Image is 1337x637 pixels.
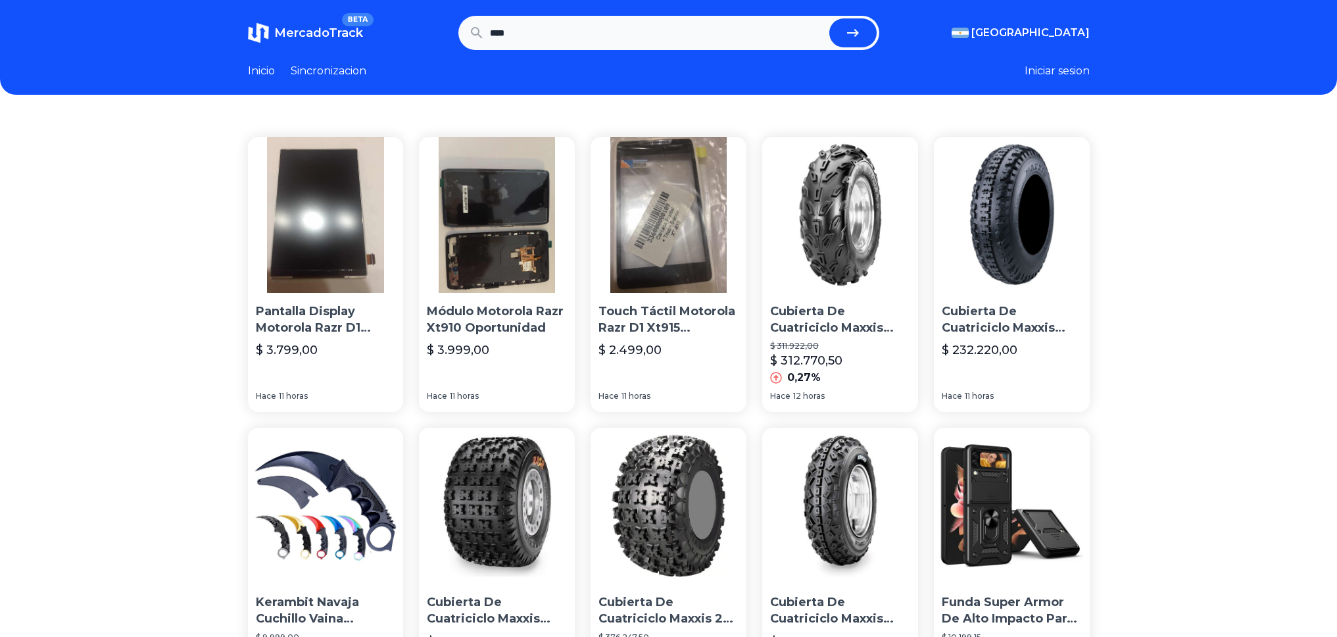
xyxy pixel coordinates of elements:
[793,391,825,401] span: 12 horas
[427,594,567,627] p: Cubierta De Cuatriciclo Maxxis Razr Mx M932 18 10 8 Atv Yfz
[591,428,746,584] img: Cubierta De Cuatriciclo Maxxis 20 11 9 Razr 2 M934 Atv Dompa
[598,341,662,359] p: $ 2.499,00
[770,351,842,370] p: $ 312.770,50
[598,303,739,336] p: Touch Táctil Motorola Razr D1 Xt915 Completo Original B/n
[291,63,366,79] a: Sincronizacion
[419,137,575,293] img: Módulo Motorola Razr Xt910 Oportunidad
[942,391,962,401] span: Hace
[427,341,489,359] p: $ 3.999,00
[965,391,994,401] span: 11 horas
[934,428,1090,584] img: Funda Super Armor De Alto Impacto Para Motorola Moto Razr 40
[342,13,373,26] span: BETA
[450,391,479,401] span: 11 horas
[274,26,363,40] span: MercadoTrack
[1025,63,1090,79] button: Iniciar sesion
[248,137,404,412] a: Pantalla Display Motorola Razr D1 Xt915 OriginalPantalla Display Motorola Razr D1 Xt915 Original$...
[598,391,619,401] span: Hace
[942,594,1082,627] p: Funda Super Armor De Alto Impacto Para Motorola Moto Razr 40
[971,25,1090,41] span: [GEOGRAPHIC_DATA]
[952,28,969,38] img: Argentina
[419,428,575,584] img: Cubierta De Cuatriciclo Maxxis Razr Mx M932 18 10 8 Atv Yfz
[942,341,1017,359] p: $ 232.220,00
[952,25,1090,41] button: [GEOGRAPHIC_DATA]
[419,137,575,412] a: Módulo Motorola Razr Xt910 OportunidadMódulo Motorola Razr Xt910 Oportunidad$ 3.999,00Hace11 horas
[248,63,275,79] a: Inicio
[279,391,308,401] span: 11 horas
[762,137,918,293] img: Cubierta De Cuatriciclo Maxxis Razr Vantage 21 7 10 Dompa #
[942,303,1082,336] p: Cubierta De Cuatriciclo Maxxis Razr Mx M931 20 6 10 Atv #
[256,341,318,359] p: $ 3.799,00
[621,391,650,401] span: 11 horas
[248,22,363,43] a: MercadoTrackBETA
[762,428,918,584] img: Cubierta De Cuatriciclo Maxxis Razr Cross M957 20 6 10 Atv
[248,22,269,43] img: MercadoTrack
[256,303,396,336] p: Pantalla Display Motorola Razr D1 Xt915 Original
[770,303,910,336] p: Cubierta De Cuatriciclo Maxxis Razr Vantage 21 7 10 Dompa #
[427,303,567,336] p: Módulo Motorola Razr Xt910 Oportunidad
[427,391,447,401] span: Hace
[770,341,910,351] p: $ 311.922,00
[591,137,746,293] img: Touch Táctil Motorola Razr D1 Xt915 Completo Original B/n
[248,428,404,584] img: Kerambit Navaja Cuchillo Vaina Karambit Tactico Razr Colores
[598,594,739,627] p: Cubierta De Cuatriciclo Maxxis 20 11 9 Razr 2 M934 Atv Dompa
[770,391,790,401] span: Hace
[934,137,1090,412] a: Cubierta De Cuatriciclo Maxxis Razr Mx M931 20 6 10 Atv #Cubierta De Cuatriciclo Maxxis Razr Mx M...
[770,594,910,627] p: Cubierta De Cuatriciclo Maxxis Razr Cross M957 20 6 10 Atv
[256,391,276,401] span: Hace
[787,370,821,386] p: 0,27%
[762,137,918,412] a: Cubierta De Cuatriciclo Maxxis Razr Vantage 21 7 10 Dompa #Cubierta De Cuatriciclo Maxxis Razr Va...
[591,137,746,412] a: Touch Táctil Motorola Razr D1 Xt915 Completo Original B/nTouch Táctil Motorola Razr D1 Xt915 Comp...
[934,137,1090,293] img: Cubierta De Cuatriciclo Maxxis Razr Mx M931 20 6 10 Atv #
[256,594,396,627] p: Kerambit Navaja Cuchillo Vaina Karambit Tactico Razr Colores
[248,137,404,293] img: Pantalla Display Motorola Razr D1 Xt915 Original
